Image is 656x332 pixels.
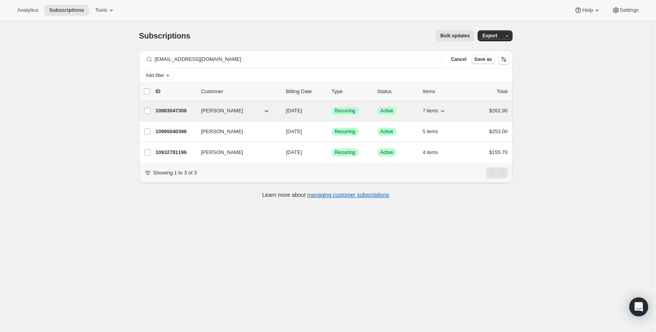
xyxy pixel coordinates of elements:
[90,5,120,16] button: Tools
[262,191,389,199] p: Learn more about
[486,167,508,178] nav: Pagination
[95,7,107,13] span: Tools
[139,31,191,40] span: Subscriptions
[489,128,508,134] span: $253.00
[498,54,509,65] button: Sort the results
[423,126,447,137] button: 5 items
[607,5,643,16] button: Settings
[201,107,243,115] span: [PERSON_NAME]
[49,7,84,13] span: Subscriptions
[435,30,474,41] button: Bulk updates
[478,30,502,41] button: Export
[440,33,470,39] span: Bulk updates
[423,108,438,114] span: 7 items
[448,55,469,64] button: Cancel
[380,128,393,135] span: Active
[156,105,508,116] div: 10983047308[PERSON_NAME][DATE]SuccessRecurringSuccessActive7 items$262.90
[197,105,275,117] button: [PERSON_NAME]
[201,128,243,136] span: [PERSON_NAME]
[286,88,325,95] p: Billing Date
[474,56,492,62] span: Save as
[286,149,302,155] span: [DATE]
[156,107,195,115] p: 10983047308
[380,149,393,156] span: Active
[17,7,38,13] span: Analytics
[13,5,43,16] button: Analytics
[146,72,164,79] span: Add filter
[629,297,648,316] div: Open Intercom Messenger
[423,128,438,135] span: 5 items
[142,71,174,80] button: Add filter
[620,7,639,13] span: Settings
[489,149,508,155] span: $155.70
[156,126,508,137] div: 10995040396[PERSON_NAME][DATE]SuccessRecurringSuccessActive5 items$253.00
[197,125,275,138] button: [PERSON_NAME]
[380,108,393,114] span: Active
[201,88,280,95] p: Customer
[156,88,508,95] div: IDCustomerBilling DateTypeStatusItemsTotal
[201,149,243,156] span: [PERSON_NAME]
[307,192,389,198] a: managing customer subscriptions
[582,7,593,13] span: Help
[451,56,466,62] span: Cancel
[156,147,508,158] div: 10932781196[PERSON_NAME][DATE]SuccessRecurringSuccessActive4 items$155.70
[156,149,195,156] p: 10932781196
[377,88,417,95] p: Status
[156,88,195,95] p: ID
[471,55,495,64] button: Save as
[197,146,275,159] button: [PERSON_NAME]
[423,105,447,116] button: 7 items
[482,33,497,39] span: Export
[156,128,195,136] p: 10995040396
[153,169,197,177] p: Showing 1 to 3 of 3
[155,54,443,65] input: Filter subscribers
[489,108,508,114] span: $262.90
[335,108,355,114] span: Recurring
[335,128,355,135] span: Recurring
[423,88,462,95] div: Items
[335,149,355,156] span: Recurring
[286,128,302,134] span: [DATE]
[423,147,447,158] button: 4 items
[332,88,371,95] div: Type
[44,5,89,16] button: Subscriptions
[497,88,507,95] p: Total
[286,108,302,114] span: [DATE]
[570,5,605,16] button: Help
[423,149,438,156] span: 4 items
